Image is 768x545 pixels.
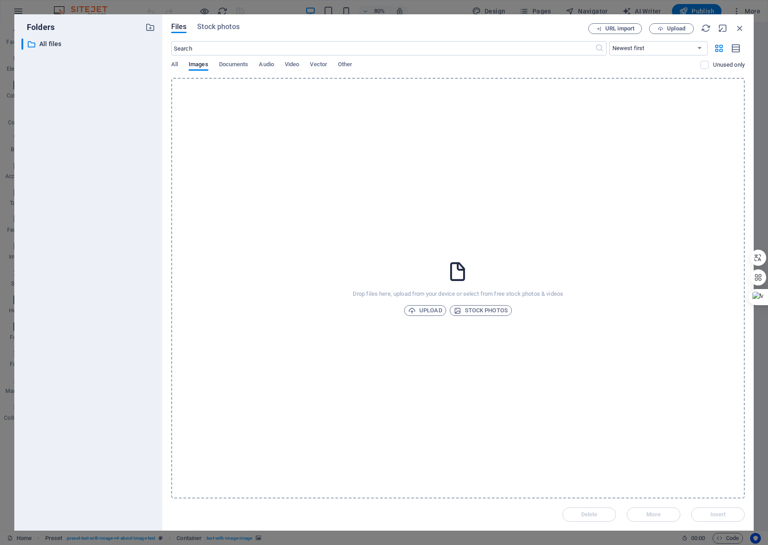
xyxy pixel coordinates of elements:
[21,38,23,50] div: ​
[338,59,352,72] span: Other
[667,26,685,31] span: Upload
[310,59,327,72] span: Vector
[404,305,446,316] button: Upload
[189,59,208,72] span: Images
[454,305,508,316] span: Stock photos
[701,23,711,33] i: Reload
[718,23,728,33] i: Minimize
[588,23,642,34] button: URL import
[171,41,595,55] input: Search
[408,305,442,316] span: Upload
[171,59,178,72] span: All
[259,59,274,72] span: Audio
[21,21,55,33] p: Folders
[219,59,249,72] span: Documents
[285,59,299,72] span: Video
[649,23,694,34] button: Upload
[605,26,634,31] span: URL import
[39,39,139,49] p: All files
[353,290,563,298] p: Drop files here, upload from your device or select from free stock photos & videos
[713,61,745,69] p: Displays only files that are not in use on the website. Files added during this session can still...
[145,22,155,32] i: Create new folder
[197,21,239,32] span: Stock photos
[171,21,187,32] span: Files
[450,305,512,316] button: Stock photos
